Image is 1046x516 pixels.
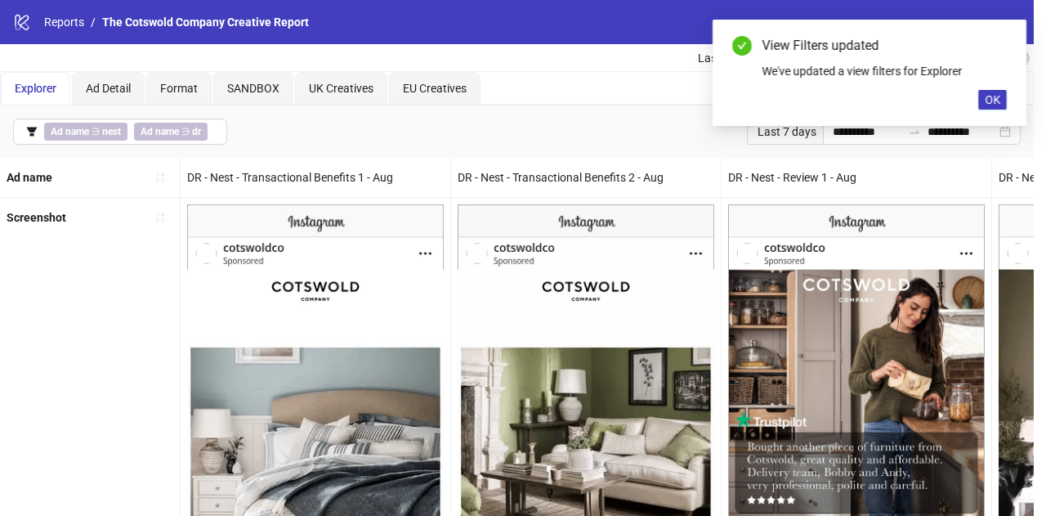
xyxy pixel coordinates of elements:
span: OK [985,93,1000,106]
button: OK [978,90,1007,110]
div: We've updated a view filters for Explorer [762,62,1007,80]
a: Close [989,36,1007,54]
span: check-circle [732,36,752,56]
div: View Filters updated [762,36,1007,56]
